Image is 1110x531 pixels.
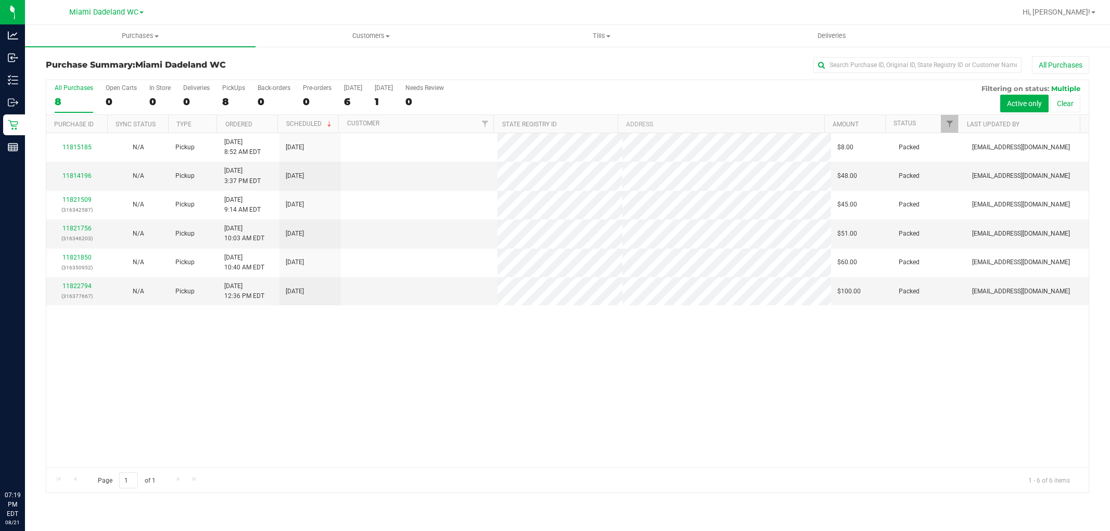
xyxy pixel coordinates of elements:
span: $8.00 [837,143,853,152]
div: PickUps [222,84,245,92]
span: Pickup [175,257,195,267]
span: [DATE] [286,200,304,210]
a: Deliveries [717,25,947,47]
div: 0 [149,96,171,108]
div: 0 [106,96,137,108]
span: Pickup [175,287,195,296]
a: Customers [256,25,486,47]
a: Ordered [225,121,252,128]
button: N/A [133,229,144,239]
div: In Store [149,84,171,92]
span: Packed [899,143,920,152]
a: Type [176,121,192,128]
span: Packed [899,229,920,239]
span: Packed [899,171,920,181]
span: Deliveries [803,31,860,41]
a: Sync Status [116,121,156,128]
div: Needs Review [405,84,444,92]
span: [EMAIL_ADDRESS][DOMAIN_NAME] [972,143,1070,152]
button: Active only [1000,95,1049,112]
span: $51.00 [837,229,857,239]
a: Tills [486,25,717,47]
span: Packed [899,257,920,267]
p: (316342587) [53,205,101,215]
span: [DATE] 10:03 AM EDT [224,224,264,243]
a: Status [894,120,916,127]
span: [DATE] [286,287,304,296]
div: 6 [344,96,362,108]
button: Clear [1050,95,1080,112]
input: Search Purchase ID, Original ID, State Registry ID or Customer Name... [813,57,1022,73]
div: Back-orders [258,84,290,92]
iframe: Resource center [10,448,42,479]
span: [DATE] [286,229,304,239]
button: N/A [133,171,144,181]
a: 11814196 [62,172,92,179]
div: 0 [183,96,210,108]
inline-svg: Outbound [8,97,18,108]
div: 8 [55,96,93,108]
a: 11821756 [62,225,92,232]
span: [EMAIL_ADDRESS][DOMAIN_NAME] [972,229,1070,239]
span: Miami Dadeland WC [69,8,138,17]
div: [DATE] [344,84,362,92]
p: (316350952) [53,263,101,273]
span: $48.00 [837,171,857,181]
p: 08/21 [5,519,20,526]
span: Packed [899,287,920,296]
div: 0 [258,96,290,108]
span: Pickup [175,229,195,239]
span: [DATE] 3:37 PM EDT [224,166,261,186]
p: 07:19 PM EDT [5,490,20,519]
button: N/A [133,143,144,152]
div: Open Carts [106,84,137,92]
div: [DATE] [375,84,393,92]
span: [DATE] [286,171,304,181]
span: Pickup [175,171,195,181]
span: Page of 1 [89,472,164,488]
span: Pickup [175,143,195,152]
a: Customer [347,120,379,127]
a: Purchases [25,25,256,47]
p: (316346203) [53,234,101,243]
inline-svg: Inventory [8,75,18,85]
span: Packed [899,200,920,210]
span: [EMAIL_ADDRESS][DOMAIN_NAME] [972,257,1070,267]
a: 11821850 [62,254,92,261]
a: 11815185 [62,144,92,151]
span: Customers [256,31,486,41]
button: N/A [133,257,144,267]
div: 1 [375,96,393,108]
button: N/A [133,287,144,296]
span: [DATE] 10:40 AM EDT [224,253,264,273]
a: Amount [833,121,859,128]
span: Not Applicable [133,288,144,295]
div: Deliveries [183,84,210,92]
th: Address [618,115,824,133]
span: [EMAIL_ADDRESS][DOMAIN_NAME] [972,171,1070,181]
span: $100.00 [837,287,861,296]
a: Last Updated By [967,121,1019,128]
a: Scheduled [286,120,334,127]
div: 0 [303,96,331,108]
span: [EMAIL_ADDRESS][DOMAIN_NAME] [972,200,1070,210]
h3: Purchase Summary: [46,60,393,70]
span: Multiple [1051,84,1080,93]
div: All Purchases [55,84,93,92]
a: Filter [941,115,958,133]
span: Not Applicable [133,201,144,208]
button: N/A [133,200,144,210]
span: [DATE] 8:52 AM EDT [224,137,261,157]
p: (316377667) [53,291,101,301]
span: Tills [487,31,716,41]
span: [DATE] 9:14 AM EDT [224,195,261,215]
a: 11821509 [62,196,92,203]
inline-svg: Analytics [8,30,18,41]
span: Not Applicable [133,172,144,179]
a: 11822794 [62,282,92,290]
div: 8 [222,96,245,108]
span: [DATE] 12:36 PM EDT [224,281,264,301]
span: Not Applicable [133,258,144,266]
span: Filtering on status: [981,84,1049,93]
span: [EMAIL_ADDRESS][DOMAIN_NAME] [972,287,1070,296]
